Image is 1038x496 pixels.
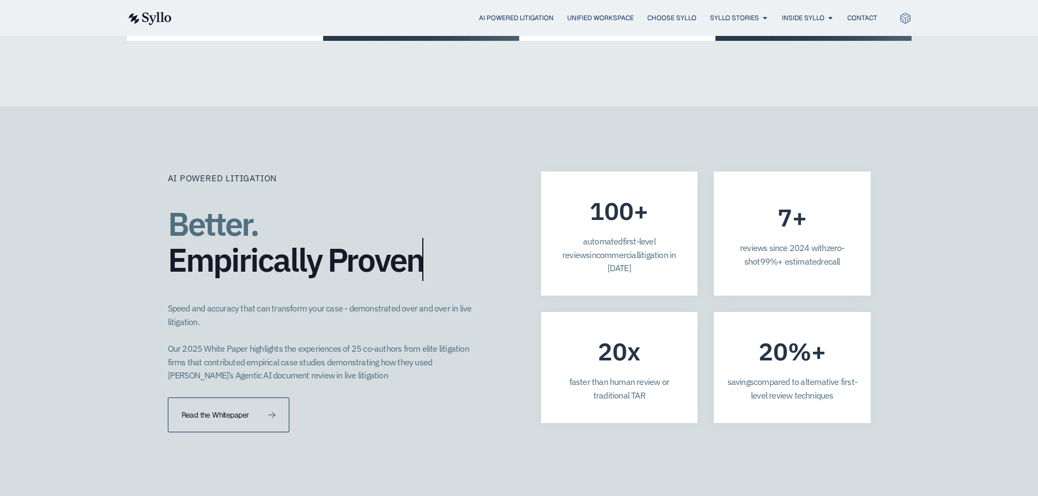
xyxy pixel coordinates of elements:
[751,376,857,401] span: compared to alternative first-level review techniques
[627,345,640,358] span: x
[181,411,249,419] span: Read the Whitepaper
[782,13,824,23] a: Inside Syllo
[587,236,623,247] span: utomated
[168,302,477,382] p: Speed and accuracy that can transform your case - demonstrated over and over in live litigation. ...
[647,13,696,23] a: Choose Syllo
[590,204,634,217] span: 100
[740,242,799,253] span: reviews since 20
[590,249,596,260] span: in
[608,249,676,274] span: litigation in [DATE]
[569,376,669,401] span: faster than human review or traditional TAR
[567,13,634,23] a: Unified Workspace
[788,345,826,358] span: %+
[127,12,172,25] img: syllo
[634,204,648,217] span: +
[168,202,258,245] span: Better.
[792,211,807,224] span: +
[168,242,423,278] span: Empirically Proven​
[168,397,290,432] a: Read the Whitepaper
[760,256,821,267] span: 99%+ estimated
[821,256,840,267] span: recall
[598,345,627,358] span: 20
[562,236,655,260] span: first-level reviews
[799,242,804,253] span: 2
[727,376,754,387] span: savings
[168,172,277,185] p: AI Powered Litigation
[193,13,877,23] nav: Menu
[583,236,587,247] span: a
[596,249,638,260] span: commercial
[847,13,877,23] a: Contact
[778,211,792,224] span: 7
[479,13,554,23] a: AI Powered Litigation
[193,13,877,23] div: Menu Toggle
[710,13,759,23] a: Syllo Stories
[804,242,826,253] span: 4 with
[744,242,845,267] span: zero-shot
[758,345,788,358] span: 20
